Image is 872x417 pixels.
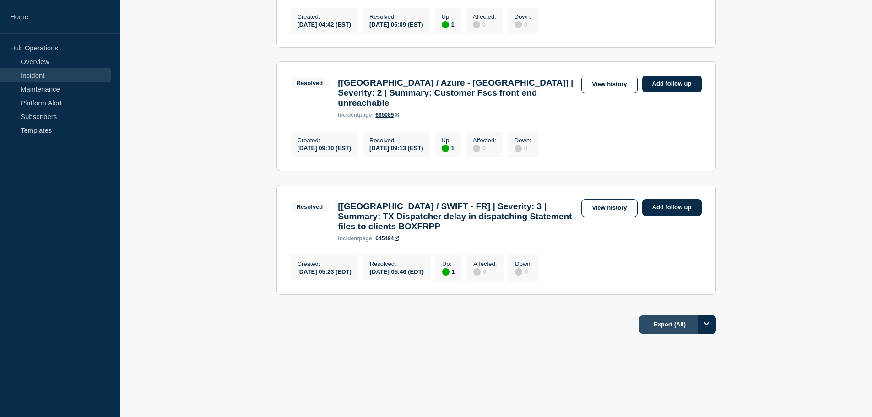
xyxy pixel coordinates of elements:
a: View history [581,76,637,93]
div: 0 [473,267,497,276]
div: 1 [442,267,455,276]
a: View history [581,199,637,217]
span: incident [338,235,359,242]
div: 1 [442,20,455,28]
span: Resolved [291,201,329,212]
div: [DATE] 09:10 (EST) [298,144,352,152]
p: Down : [515,137,531,144]
a: Add follow up [642,199,702,216]
a: 665089 [375,112,399,118]
div: 1 [442,144,455,152]
p: Up : [442,260,455,267]
p: Down : [515,260,532,267]
p: Resolved : [369,13,423,20]
p: Resolved : [370,260,424,267]
p: Resolved : [369,137,423,144]
p: Affected : [473,13,496,20]
div: disabled [515,21,522,28]
div: 0 [515,144,531,152]
p: Affected : [473,260,497,267]
p: page [338,112,372,118]
div: 0 [473,20,496,28]
h3: [[GEOGRAPHIC_DATA] / SWIFT - FR] | Severity: 3 | Summary: TX Dispatcher delay in dispatching Stat... [338,201,577,232]
span: Resolved [291,78,329,88]
div: [DATE] 09:13 (EST) [369,144,423,152]
div: disabled [473,21,480,28]
div: 0 [515,267,532,276]
div: [DATE] 05:46 (EDT) [370,267,424,275]
div: up [442,145,449,152]
span: incident [338,112,359,118]
div: disabled [515,268,522,276]
div: disabled [473,145,480,152]
div: 0 [473,144,496,152]
p: Created : [298,13,352,20]
p: Down : [515,13,531,20]
div: [DATE] 04:42 (EST) [298,20,352,28]
a: Add follow up [642,76,702,92]
div: up [442,21,449,28]
div: disabled [473,268,481,276]
p: Up : [442,137,455,144]
button: Options [698,315,716,334]
button: Export (All) [639,315,716,334]
div: disabled [515,145,522,152]
h3: [[GEOGRAPHIC_DATA] / Azure - [GEOGRAPHIC_DATA]] | Severity: 2 | Summary: Customer Fscs front end ... [338,78,577,108]
div: up [442,268,450,276]
p: Created : [298,137,352,144]
div: 0 [515,20,531,28]
p: Affected : [473,137,496,144]
p: page [338,235,372,242]
div: [DATE] 05:23 (EDT) [298,267,352,275]
a: 645494 [375,235,399,242]
p: Created : [298,260,352,267]
div: [DATE] 05:09 (EST) [369,20,423,28]
p: Up : [442,13,455,20]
